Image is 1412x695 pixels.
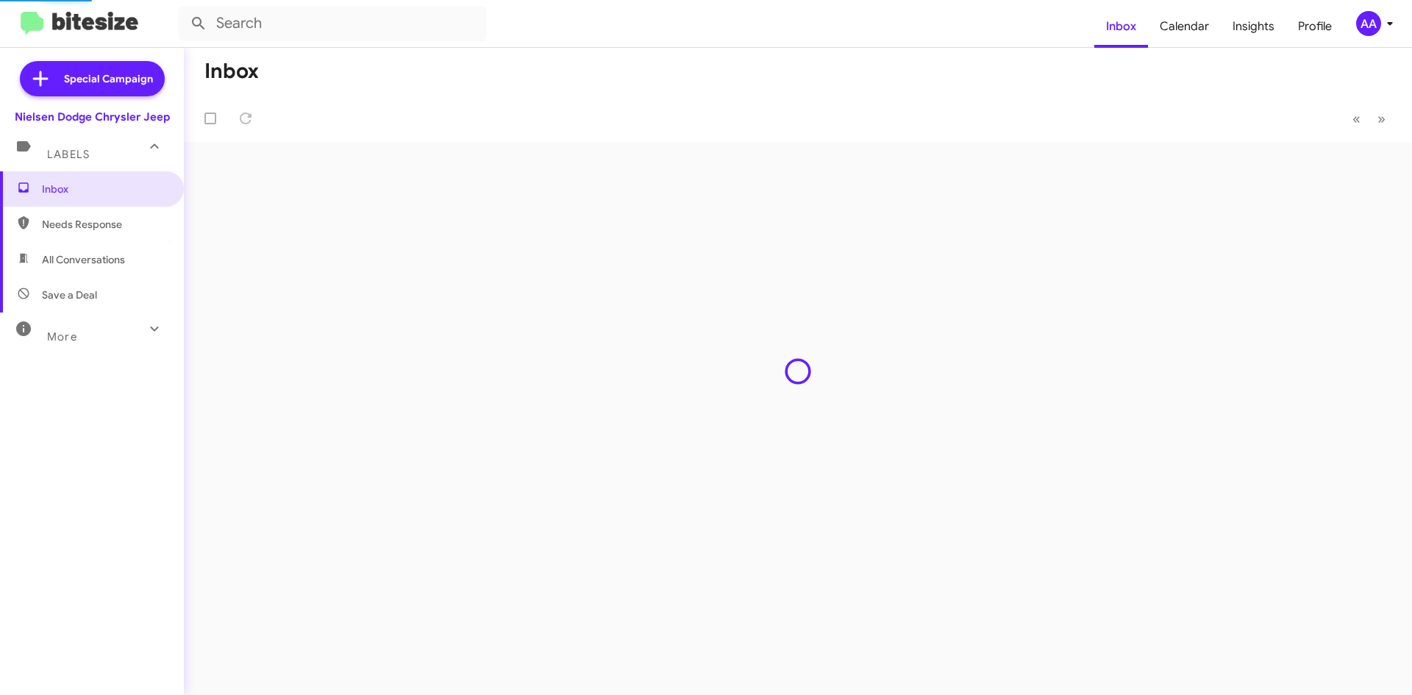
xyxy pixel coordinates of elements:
button: Previous [1344,104,1369,134]
span: All Conversations [42,252,125,267]
h1: Inbox [204,60,259,83]
span: Save a Deal [42,288,97,302]
nav: Page navigation example [1344,104,1394,134]
span: Needs Response [42,217,167,232]
div: AA [1356,11,1381,36]
span: Special Campaign [64,71,153,86]
a: Insights [1221,5,1286,48]
a: Special Campaign [20,61,165,96]
span: « [1352,110,1361,128]
div: Nielsen Dodge Chrysler Jeep [15,110,170,124]
button: AA [1344,11,1396,36]
span: Labels [47,148,90,161]
span: Inbox [42,182,167,196]
span: More [47,330,77,343]
span: » [1377,110,1386,128]
a: Inbox [1094,5,1148,48]
a: Profile [1286,5,1344,48]
button: Next [1369,104,1394,134]
input: Search [178,6,487,41]
a: Calendar [1148,5,1221,48]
